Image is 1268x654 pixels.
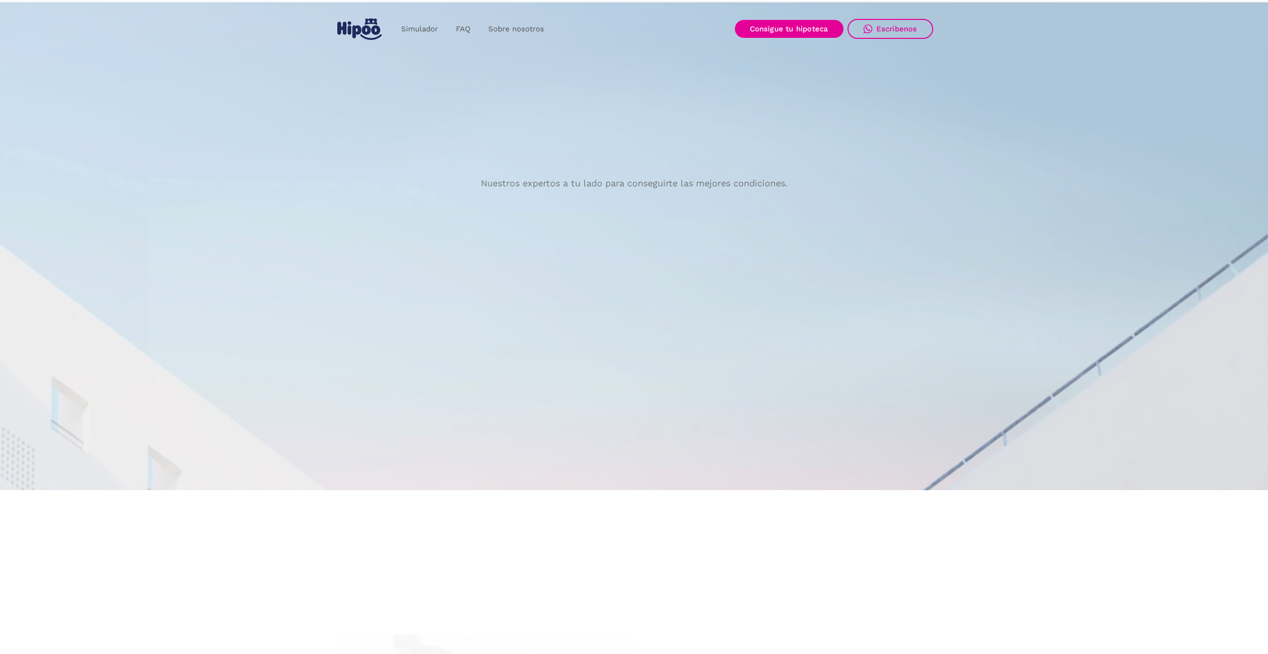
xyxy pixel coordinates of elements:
[479,19,553,39] a: Sobre nosotros
[735,20,844,38] a: Consigue tu hipoteca
[335,14,384,44] a: home
[876,24,917,33] div: Escríbenos
[847,19,933,39] a: Escríbenos
[447,19,479,39] a: FAQ
[392,19,447,39] a: Simulador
